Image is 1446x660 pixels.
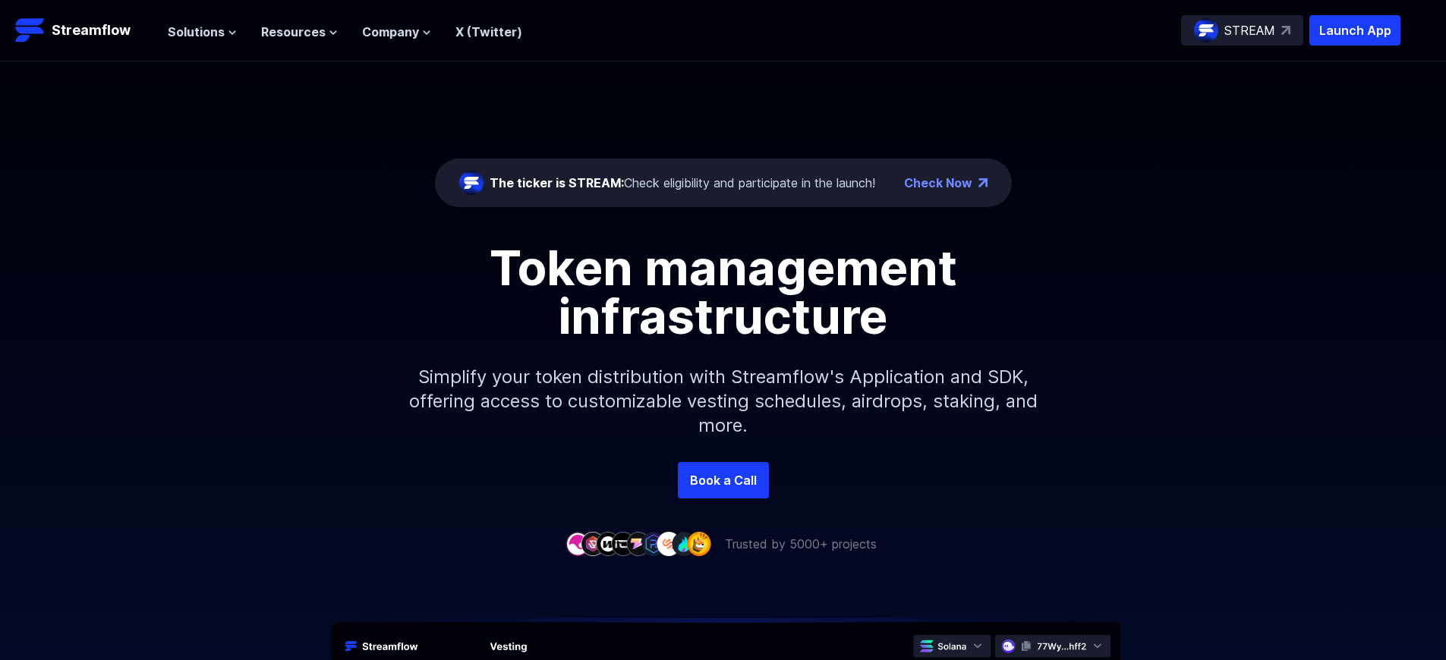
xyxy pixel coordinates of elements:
[261,23,338,41] button: Resources
[15,15,46,46] img: Streamflow Logo
[596,532,620,555] img: company-3
[626,532,651,555] img: company-5
[168,23,225,41] span: Solutions
[397,341,1050,462] p: Simplify your token distribution with Streamflow's Application and SDK, offering access to custom...
[490,175,624,190] span: The ticker is STREAM:
[565,532,590,555] img: company-1
[362,23,419,41] span: Company
[611,532,635,555] img: company-4
[455,24,522,39] a: X (Twitter)
[459,171,484,195] img: streamflow-logo-circle.png
[641,532,666,555] img: company-6
[672,532,696,555] img: company-8
[1309,15,1400,46] button: Launch App
[1281,26,1290,35] img: top-right-arrow.svg
[382,244,1065,341] h1: Token management infrastructure
[678,462,769,498] a: Book a Call
[52,20,131,41] p: Streamflow
[1181,15,1303,46] a: STREAM
[581,532,605,555] img: company-2
[15,15,153,46] a: Streamflow
[978,178,988,187] img: top-right-arrow.png
[1224,21,1275,39] p: STREAM
[490,174,875,192] div: Check eligibility and participate in the launch!
[362,23,431,41] button: Company
[168,23,237,41] button: Solutions
[725,535,877,553] p: Trusted by 5000+ projects
[261,23,326,41] span: Resources
[687,532,711,555] img: company-9
[657,532,681,555] img: company-7
[1194,18,1218,42] img: streamflow-logo-circle.png
[904,174,972,192] a: Check Now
